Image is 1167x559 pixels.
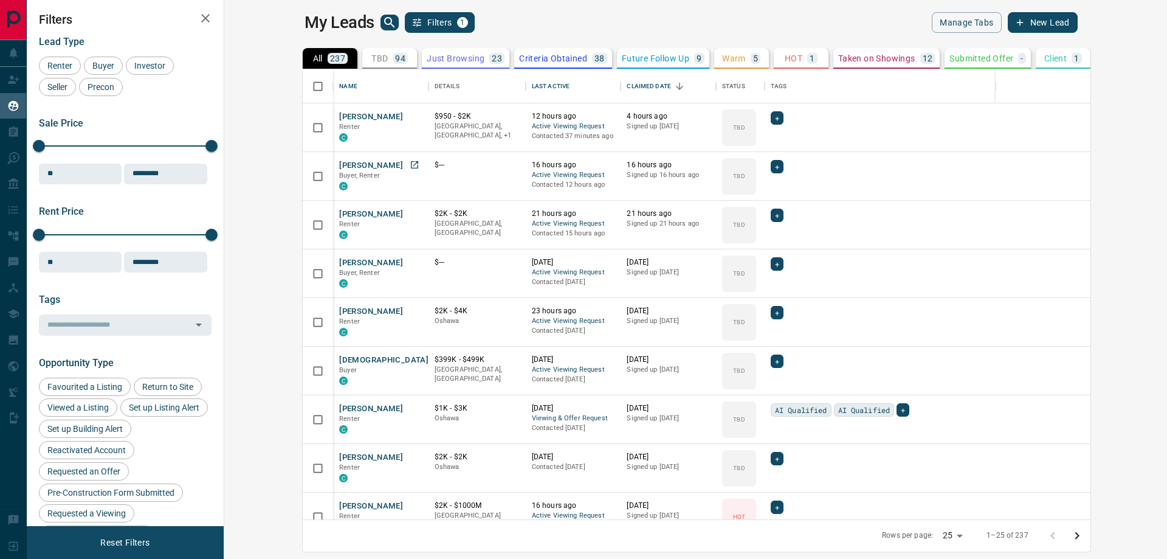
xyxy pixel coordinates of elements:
[775,209,779,221] span: +
[986,530,1028,541] p: 1–25 of 237
[339,209,403,220] button: [PERSON_NAME]
[771,257,783,271] div: +
[526,69,621,103] div: Last Active
[627,306,710,316] p: [DATE]
[39,36,84,47] span: Lead Type
[532,511,615,521] span: Active Viewing Request
[371,54,388,63] p: TBD
[134,378,202,396] div: Return to Site
[532,316,615,327] span: Active Viewing Request
[519,54,587,63] p: Criteria Obtained
[627,403,710,414] p: [DATE]
[83,82,119,92] span: Precon
[339,474,348,482] div: condos.ca
[39,357,114,369] span: Opportunity Type
[621,69,716,103] div: Claimed Date
[775,501,779,513] span: +
[532,219,615,229] span: Active Viewing Request
[671,78,688,95] button: Sort
[126,57,174,75] div: Investor
[435,257,520,268] p: $---
[532,306,615,316] p: 23 hours ago
[627,219,710,229] p: Signed up 21 hours ago
[39,398,117,417] div: Viewed a Listing
[39,420,131,438] div: Set up Building Alert
[771,209,783,222] div: +
[627,111,710,122] p: 4 hours ago
[532,277,615,287] p: Contacted [DATE]
[435,462,520,472] p: Oshawa
[43,82,72,92] span: Seller
[92,532,157,553] button: Reset Filters
[775,355,779,367] span: +
[627,511,710,521] p: Signed up [DATE]
[627,170,710,180] p: Signed up 16 hours ago
[810,54,814,63] p: 1
[339,318,360,325] span: Renter
[435,111,520,122] p: $950 - $2K
[775,258,779,270] span: +
[627,257,710,268] p: [DATE]
[775,453,779,465] span: +
[339,403,403,415] button: [PERSON_NAME]
[1074,54,1079,63] p: 1
[339,464,360,471] span: Renter
[339,231,348,239] div: condos.ca
[627,268,710,277] p: Signed up [DATE]
[339,279,348,288] div: condos.ca
[897,403,909,417] div: +
[339,501,403,512] button: [PERSON_NAME]
[39,117,83,129] span: Sale Price
[39,504,134,523] div: Requested a Viewing
[532,375,615,384] p: Contacted [DATE]
[429,69,526,103] div: Details
[492,54,502,63] p: 23
[775,404,827,416] span: AI Qualified
[339,512,360,520] span: Renter
[627,316,710,326] p: Signed up [DATE]
[532,111,615,122] p: 12 hours ago
[771,69,787,103] div: Tags
[339,133,348,142] div: condos.ca
[339,452,403,464] button: [PERSON_NAME]
[722,54,746,63] p: Warm
[1065,524,1089,548] button: Go to next page
[627,160,710,170] p: 16 hours ago
[435,501,520,511] p: $2K - $1000M
[427,54,484,63] p: Just Browsing
[339,69,357,103] div: Name
[901,404,905,416] span: +
[339,366,357,374] span: Buyer
[532,257,615,268] p: [DATE]
[532,365,615,375] span: Active Viewing Request
[339,306,403,318] button: [PERSON_NAME]
[532,170,615,181] span: Active Viewing Request
[43,424,127,434] span: Set up Building Alert
[339,328,348,336] div: condos.ca
[733,269,745,278] p: TBD
[435,219,520,238] p: [GEOGRAPHIC_DATA], [GEOGRAPHIC_DATA]
[138,382,198,392] span: Return to Site
[733,172,745,181] p: TBD
[532,131,615,141] p: Contacted 37 minutes ago
[733,464,745,473] p: TBD
[39,206,84,217] span: Rent Price
[120,398,208,417] div: Set up Listing Alert
[435,414,520,423] p: Oshawa
[339,355,492,366] button: [DEMOGRAPHIC_DATA][PERSON_NAME]
[532,209,615,219] p: 21 hours ago
[627,452,710,462] p: [DATE]
[932,12,1001,33] button: Manage Tabs
[532,414,615,424] span: Viewing & Offer Request
[775,112,779,124] span: +
[435,69,460,103] div: Details
[753,54,758,63] p: 5
[43,61,77,71] span: Renter
[838,404,890,416] span: AI Qualified
[43,467,125,476] span: Requested an Offer
[407,157,422,173] a: Open in New Tab
[39,12,212,27] h2: Filters
[435,452,520,462] p: $2K - $2K
[532,268,615,278] span: Active Viewing Request
[882,530,933,541] p: Rows per page:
